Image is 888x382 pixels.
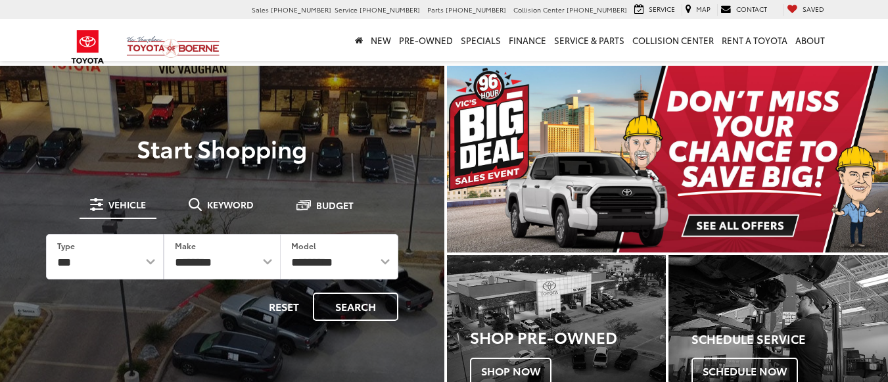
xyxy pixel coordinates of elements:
[470,328,666,345] h3: Shop Pre-Owned
[57,240,75,251] label: Type
[718,19,791,61] a: Rent a Toyota
[457,19,505,61] a: Specials
[28,135,417,161] p: Start Shopping
[367,19,395,61] a: New
[360,5,420,14] span: [PHONE_NUMBER]
[258,293,310,321] button: Reset
[791,19,829,61] a: About
[313,293,398,321] button: Search
[335,5,358,14] span: Service
[316,201,354,210] span: Budget
[513,5,565,14] span: Collision Center
[427,5,444,14] span: Parts
[207,200,254,209] span: Keyword
[175,240,196,251] label: Make
[682,4,714,16] a: Map
[446,5,506,14] span: [PHONE_NUMBER]
[717,4,770,16] a: Contact
[252,5,269,14] span: Sales
[126,36,220,59] img: Vic Vaughan Toyota of Boerne
[567,5,627,14] span: [PHONE_NUMBER]
[696,4,711,14] span: Map
[631,4,678,16] a: Service
[783,4,828,16] a: My Saved Vehicles
[291,240,316,251] label: Model
[108,200,146,209] span: Vehicle
[803,4,824,14] span: Saved
[649,4,675,14] span: Service
[550,19,628,61] a: Service & Parts: Opens in a new tab
[505,19,550,61] a: Finance
[351,19,367,61] a: Home
[628,19,718,61] a: Collision Center
[271,5,331,14] span: [PHONE_NUMBER]
[736,4,767,14] span: Contact
[395,19,457,61] a: Pre-Owned
[691,333,888,346] h4: Schedule Service
[63,26,112,68] img: Toyota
